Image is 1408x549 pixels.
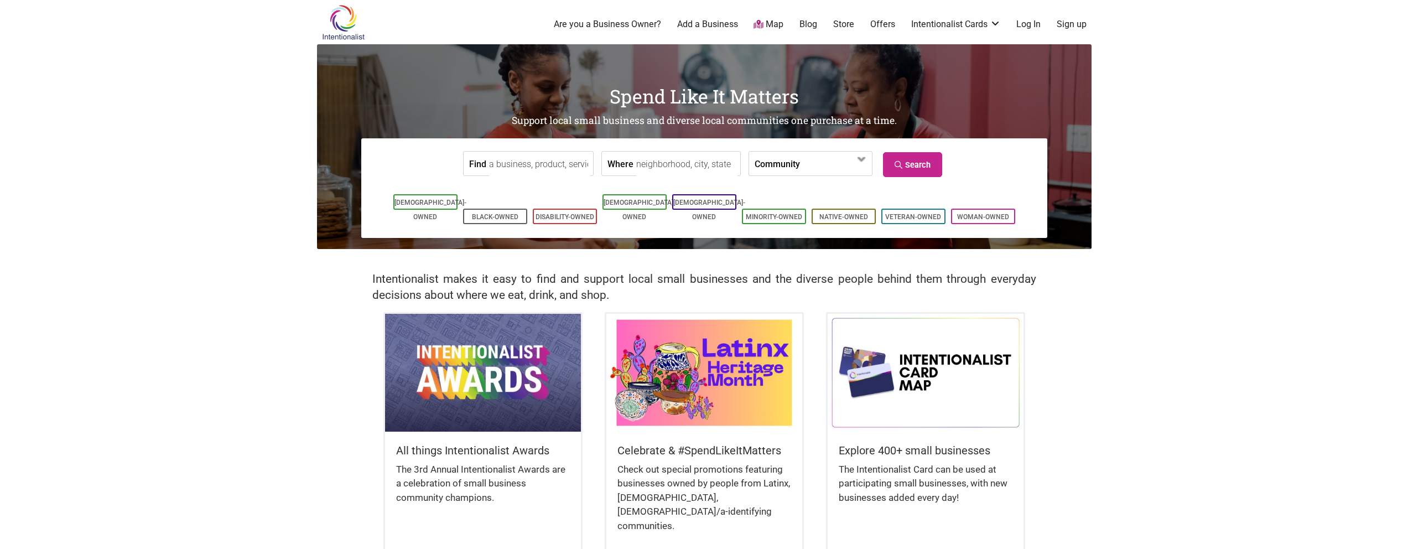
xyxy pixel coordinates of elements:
a: [DEMOGRAPHIC_DATA]-Owned [604,199,676,221]
a: Add a Business [677,18,738,30]
div: The 3rd Annual Intentionalist Awards are a celebration of small business community champions. [396,463,570,516]
a: Minority-Owned [746,213,802,221]
a: Log In [1016,18,1041,30]
a: Intentionalist Cards [911,18,1001,30]
h2: Intentionalist makes it easy to find and support local small businesses and the diverse people be... [372,271,1036,303]
h5: Explore 400+ small businesses [839,443,1012,458]
h1: Spend Like It Matters [317,83,1092,110]
label: Find [469,152,486,175]
a: [DEMOGRAPHIC_DATA]-Owned [394,199,466,221]
h2: Support local small business and diverse local communities one purchase at a time. [317,114,1092,128]
img: Latinx / Hispanic Heritage Month [606,314,802,431]
a: Veteran-Owned [885,213,941,221]
img: Intentionalist Card Map [828,314,1023,431]
a: Store [833,18,854,30]
h5: All things Intentionalist Awards [396,443,570,458]
a: Map [754,18,783,31]
div: Check out special promotions featuring businesses owned by people from Latinx, [DEMOGRAPHIC_DATA]... [617,463,791,545]
a: Woman-Owned [957,213,1009,221]
a: Black-Owned [472,213,518,221]
input: a business, product, service [489,152,590,177]
a: Offers [870,18,895,30]
a: Disability-Owned [536,213,594,221]
a: Are you a Business Owner? [554,18,661,30]
img: Intentionalist Awards [385,314,581,431]
input: neighborhood, city, state [636,152,737,177]
h5: Celebrate & #SpendLikeItMatters [617,443,791,458]
a: Blog [799,18,817,30]
img: Intentionalist [317,4,370,40]
label: Community [755,152,800,175]
label: Where [607,152,633,175]
a: Search [883,152,942,177]
div: The Intentionalist Card can be used at participating small businesses, with new businesses added ... [839,463,1012,516]
a: [DEMOGRAPHIC_DATA]-Owned [673,199,745,221]
a: Native-Owned [819,213,868,221]
a: Sign up [1057,18,1087,30]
